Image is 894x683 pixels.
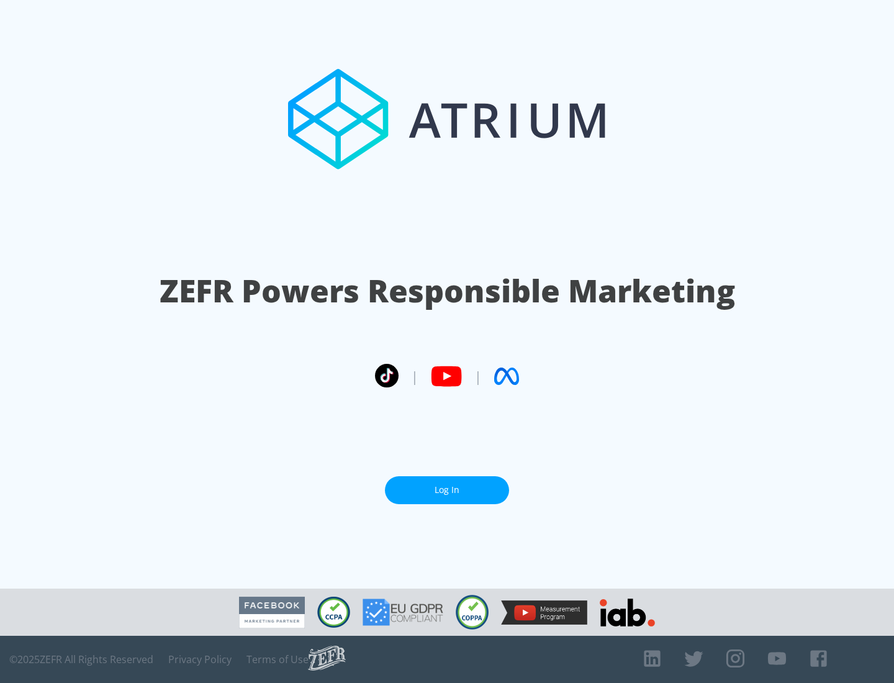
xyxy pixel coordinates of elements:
img: IAB [600,599,655,626]
span: | [474,367,482,386]
img: YouTube Measurement Program [501,600,587,625]
img: Facebook Marketing Partner [239,597,305,628]
img: GDPR Compliant [363,599,443,626]
a: Log In [385,476,509,504]
img: COPPA Compliant [456,595,489,630]
a: Privacy Policy [168,653,232,666]
a: Terms of Use [246,653,309,666]
h1: ZEFR Powers Responsible Marketing [160,269,735,312]
span: © 2025 ZEFR All Rights Reserved [9,653,153,666]
img: CCPA Compliant [317,597,350,628]
span: | [411,367,418,386]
